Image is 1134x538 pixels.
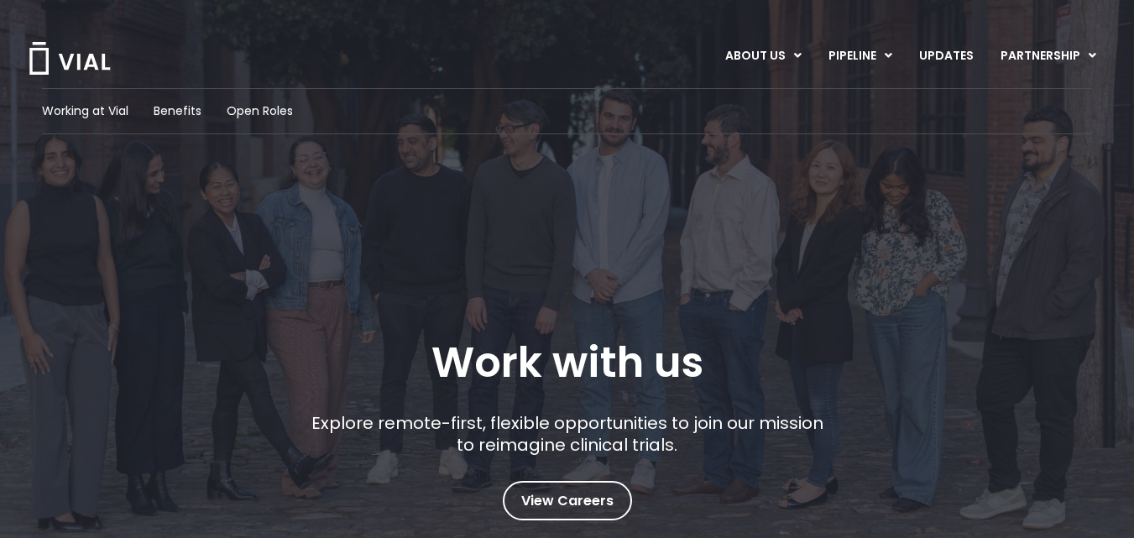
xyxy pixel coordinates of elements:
[305,412,829,456] p: Explore remote-first, flexible opportunities to join our mission to reimagine clinical trials.
[987,42,1110,71] a: PARTNERSHIPMenu Toggle
[906,42,986,71] a: UPDATES
[42,102,128,120] a: Working at Vial
[503,481,632,520] a: View Careers
[154,102,201,120] a: Benefits
[712,42,814,71] a: ABOUT USMenu Toggle
[227,102,293,120] a: Open Roles
[431,338,703,387] h1: Work with us
[521,490,614,512] span: View Careers
[28,42,112,75] img: Vial Logo
[815,42,905,71] a: PIPELINEMenu Toggle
